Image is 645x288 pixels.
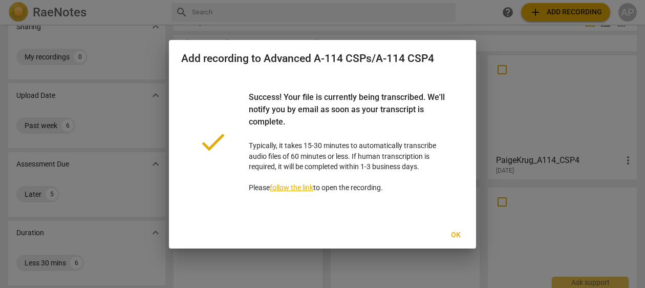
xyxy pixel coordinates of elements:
a: follow the link [270,183,313,192]
button: Ok [439,226,472,244]
span: done [198,127,228,157]
div: Success! Your file is currently being transcribed. We'll notify you by email as soon as your tran... [249,91,447,140]
h2: Add recording to Advanced A-114 CSPs/A-114 CSP4 [181,52,464,65]
span: Ok [447,230,464,240]
p: Typically, it takes 15-30 minutes to automatically transcribe audio files of 60 minutes or less. ... [249,91,447,193]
